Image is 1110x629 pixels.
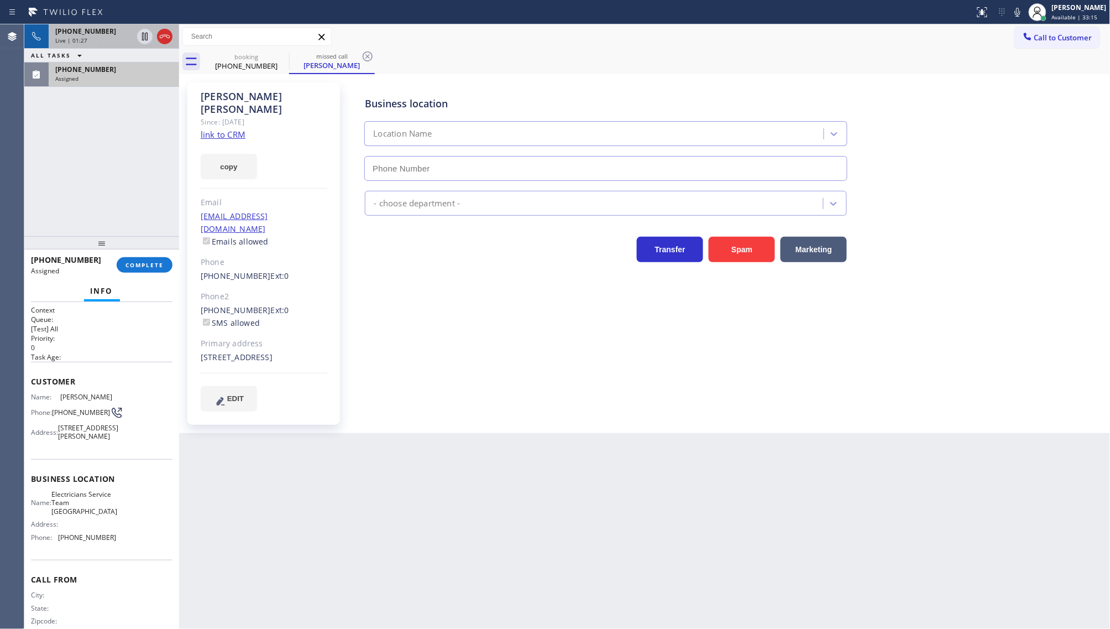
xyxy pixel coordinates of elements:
[205,49,288,74] div: (516) 220-3287
[201,386,257,412] button: EDIT
[205,53,288,61] div: booking
[201,271,271,281] a: [PHONE_NUMBER]
[31,604,60,612] span: State:
[24,49,93,62] button: ALL TASKS
[60,393,116,401] span: [PERSON_NAME]
[201,129,245,140] a: link to CRM
[201,90,327,116] div: [PERSON_NAME] [PERSON_NAME]
[203,319,210,326] input: SMS allowed
[781,237,847,262] button: Marketing
[31,376,172,387] span: Customer
[31,617,60,625] span: Zipcode:
[201,196,327,209] div: Email
[31,533,58,542] span: Phone:
[290,60,374,70] div: [PERSON_NAME]
[31,343,172,352] p: 0
[201,211,268,234] a: [EMAIL_ADDRESS][DOMAIN_NAME]
[203,237,210,245] input: Emails allowed
[55,27,116,36] span: [PHONE_NUMBER]
[58,533,116,542] span: [PHONE_NUMBER]
[201,305,271,315] a: [PHONE_NUMBER]
[364,156,847,181] input: Phone Number
[31,393,60,401] span: Name:
[1015,27,1099,48] button: Call to Customer
[117,257,172,273] button: COMPLETE
[51,490,117,516] span: Electricians Service Team [GEOGRAPHIC_DATA]
[1034,33,1092,43] span: Call to Customer
[31,324,172,334] p: [Test] All
[205,61,288,71] div: [PHONE_NUMBER]
[31,520,60,528] span: Address:
[709,237,775,262] button: Spam
[183,28,331,45] input: Search
[31,305,172,315] h1: Context
[55,37,87,44] span: Live | 01:27
[1052,13,1098,21] span: Available | 33:15
[31,254,101,265] span: [PHONE_NUMBER]
[137,29,153,44] button: Hold Customer
[365,96,847,111] div: Business location
[58,424,118,441] span: [STREET_ADDRESS][PERSON_NAME]
[31,474,172,484] span: Business location
[31,574,172,585] span: Call From
[201,116,327,128] div: Since: [DATE]
[31,315,172,324] h2: Queue:
[55,75,78,82] span: Assigned
[201,318,260,328] label: SMS allowed
[31,352,172,362] h2: Task Age:
[91,286,113,296] span: Info
[201,337,327,350] div: Primary address
[201,154,257,179] button: copy
[84,280,120,302] button: Info
[31,498,51,507] span: Name:
[31,51,71,59] span: ALL TASKS
[31,591,60,599] span: City:
[290,49,374,73] div: Carlos Ortiz
[31,266,59,275] span: Assigned
[201,351,327,364] div: [STREET_ADDRESS]
[55,65,116,74] span: [PHONE_NUMBER]
[201,256,327,269] div: Phone
[374,197,460,210] div: - choose department -
[31,408,52,417] span: Phone:
[201,290,327,303] div: Phone2
[290,52,374,60] div: missed call
[373,128,432,141] div: Location Name
[125,261,164,269] span: COMPLETE
[271,271,289,281] span: Ext: 0
[157,29,172,44] button: Hang up
[31,334,172,343] h2: Priority:
[637,237,703,262] button: Transfer
[31,428,58,436] span: Address:
[271,305,289,315] span: Ext: 0
[201,236,269,247] label: Emails allowed
[52,408,110,417] span: [PHONE_NUMBER]
[227,394,244,403] span: EDIT
[1010,4,1025,20] button: Mute
[1052,3,1107,12] div: [PERSON_NAME]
